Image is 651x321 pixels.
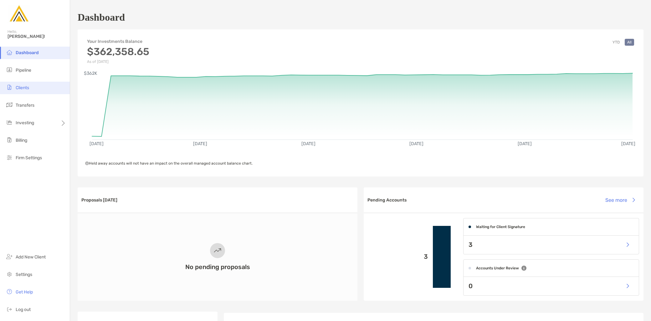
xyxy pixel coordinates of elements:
[78,12,125,23] h1: Dashboard
[6,119,13,126] img: investing icon
[6,305,13,313] img: logout icon
[193,141,207,146] text: [DATE]
[518,141,532,146] text: [DATE]
[85,161,253,166] span: Held away accounts will not have an impact on the overall managed account balance chart.
[16,120,34,125] span: Investing
[16,50,39,55] span: Dashboard
[81,197,117,203] h3: Proposals [DATE]
[87,59,149,64] p: As of [DATE]
[84,71,97,76] text: $362K
[621,141,635,146] text: [DATE]
[16,138,27,143] span: Billing
[185,263,250,271] h3: No pending proposals
[16,307,31,312] span: Log out
[16,85,29,90] span: Clients
[16,289,33,295] span: Get Help
[6,48,13,56] img: dashboard icon
[369,253,428,261] p: 3
[469,241,473,249] p: 3
[476,225,525,229] h4: Waiting for Client Signature
[6,84,13,91] img: clients icon
[469,282,473,290] p: 0
[6,288,13,295] img: get-help icon
[87,39,149,44] h4: Your Investments Balance
[87,46,149,58] h3: $362,358.65
[16,68,31,73] span: Pipeline
[625,39,634,46] button: All
[6,136,13,144] img: billing icon
[6,253,13,260] img: add_new_client icon
[8,3,30,25] img: Zoe Logo
[8,34,66,39] span: [PERSON_NAME]!
[6,270,13,278] img: settings icon
[90,141,104,146] text: [DATE]
[610,39,622,46] button: YTD
[476,266,519,270] h4: Accounts Under Review
[6,154,13,161] img: firm-settings icon
[16,272,32,277] span: Settings
[409,141,423,146] text: [DATE]
[301,141,315,146] text: [DATE]
[16,155,42,160] span: Firm Settings
[6,66,13,74] img: pipeline icon
[367,197,407,203] h3: Pending Accounts
[16,103,34,108] span: Transfers
[6,101,13,109] img: transfers icon
[600,193,640,207] button: See more
[16,254,46,260] span: Add New Client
